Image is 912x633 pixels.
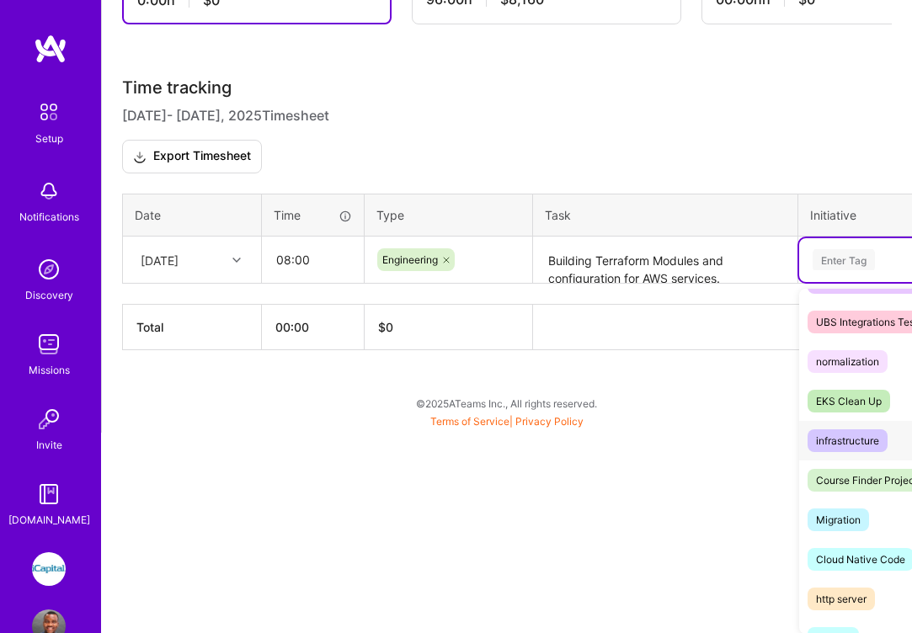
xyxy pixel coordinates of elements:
img: Invite [32,402,66,436]
div: Invite [36,436,62,454]
th: Type [365,194,533,237]
img: guide book [32,477,66,511]
img: bell [32,174,66,208]
div: normalization [816,353,879,370]
th: Task [533,194,798,237]
span: $ 0 [378,320,393,334]
img: discovery [32,253,66,286]
i: icon Download [133,148,147,166]
a: Privacy Policy [515,415,584,428]
img: logo [34,34,67,64]
i: icon Chevron [232,256,241,264]
div: Cloud Native Code [816,551,905,568]
textarea: Building Terraform Modules and configuration for AWS services. [535,238,796,283]
div: Enter Tag [813,247,875,273]
div: http server [816,590,867,608]
img: iCapital: Building an Alternative Investment Marketplace [32,552,66,586]
th: 00:00 [262,305,365,350]
a: Terms of Service [430,415,509,428]
img: teamwork [32,327,66,361]
a: iCapital: Building an Alternative Investment Marketplace [28,552,70,586]
div: Time [274,206,352,224]
div: Migration [816,511,861,529]
span: Time tracking [122,77,232,98]
img: setup [31,94,67,130]
span: Engineering [382,253,438,266]
div: [DATE] [141,251,179,269]
span: | [430,415,584,428]
div: EKS Clean Up [816,392,882,410]
div: Missions [29,361,70,379]
div: infrastructure [816,432,879,449]
th: Total [123,305,262,350]
div: [DOMAIN_NAME] [8,511,90,529]
th: Date [123,194,262,237]
span: [DATE] - [DATE] , 2025 Timesheet [122,105,329,126]
div: Discovery [25,286,73,304]
div: © 2025 ATeams Inc., All rights reserved. [101,382,912,424]
button: Export Timesheet [122,140,262,173]
input: HH:MM [263,237,363,282]
div: Notifications [19,208,79,226]
div: Setup [35,130,63,147]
